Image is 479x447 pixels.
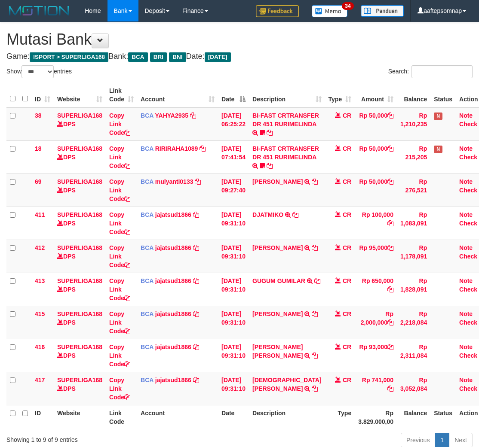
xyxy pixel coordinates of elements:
[252,344,303,359] a: [PERSON_NAME] [PERSON_NAME]
[387,112,393,119] a: Copy Rp 50,000 to clipboard
[387,145,393,152] a: Copy Rp 50,000 to clipboard
[355,107,397,141] td: Rp 50,000
[57,377,102,383] a: SUPERLIGA168
[190,112,196,119] a: Copy YAHYA2935 to clipboard
[30,52,108,62] span: ISPORT > SUPERLIGA168
[6,65,72,78] label: Show entries
[459,286,477,293] a: Check
[355,306,397,339] td: Rp 2,000,000
[218,83,249,107] th: Date: activate to sort column descending
[312,5,348,17] img: Button%20Memo.svg
[252,178,303,185] a: [PERSON_NAME]
[355,372,397,405] td: Rp 741,000
[57,244,102,251] a: SUPERLIGA168
[459,319,477,326] a: Check
[31,405,54,429] th: ID
[312,385,318,392] a: Copy IMAM YANUARTO to clipboard
[459,253,477,260] a: Check
[355,140,397,173] td: Rp 50,000
[387,244,393,251] a: Copy Rp 95,000 to clipboard
[141,377,154,383] span: BCA
[249,107,325,141] td: BI-FAST CRTRANSFER DR 451 RURIMELINDA
[218,372,249,405] td: [DATE] 09:31:10
[459,211,473,218] a: Note
[312,310,318,317] a: Copy YUSUF MANURUNG to clipboard
[35,178,42,185] span: 69
[343,277,351,284] span: CR
[397,107,430,141] td: Rp 1,210,235
[267,129,273,136] a: Copy BI-FAST CRTRANSFER DR 451 RURIMELINDA to clipboard
[6,4,72,17] img: MOTION_logo.png
[397,273,430,306] td: Rp 1,828,091
[54,83,106,107] th: Website: activate to sort column ascending
[155,112,189,119] a: YAHYA2935
[343,178,351,185] span: CR
[155,244,191,251] a: jajatsud1866
[397,83,430,107] th: Balance
[397,306,430,339] td: Rp 2,218,084
[342,2,353,10] span: 34
[388,65,473,78] label: Search:
[218,306,249,339] td: [DATE] 09:31:10
[193,277,199,284] a: Copy jajatsud1866 to clipboard
[109,211,130,235] a: Copy Link Code
[141,211,154,218] span: BCA
[355,207,397,240] td: Rp 100,000
[35,344,45,350] span: 416
[459,385,477,392] a: Check
[54,372,106,405] td: DPS
[106,83,137,107] th: Link Code: activate to sort column ascending
[252,377,321,392] a: [DEMOGRAPHIC_DATA][PERSON_NAME]
[141,178,154,185] span: BCA
[54,107,106,141] td: DPS
[21,65,54,78] select: Showentries
[109,344,130,368] a: Copy Link Code
[218,207,249,240] td: [DATE] 09:31:10
[314,277,320,284] a: Copy GUGUM GUMILAR to clipboard
[397,339,430,372] td: Rp 2,311,084
[54,140,106,173] td: DPS
[137,83,218,107] th: Account: activate to sort column ascending
[106,405,137,429] th: Link Code
[54,240,106,273] td: DPS
[155,277,191,284] a: jajatsud1866
[6,31,473,48] h1: Mutasi Bank
[155,178,193,185] a: mulyanti0133
[109,145,130,169] a: Copy Link Code
[35,277,45,284] span: 413
[109,178,130,202] a: Copy Link Code
[141,344,154,350] span: BCA
[57,112,102,119] a: SUPERLIGA168
[252,277,305,284] a: GUGUM GUMILAR
[57,344,102,350] a: SUPERLIGA168
[459,178,473,185] a: Note
[397,372,430,405] td: Rp 3,052,084
[205,52,231,62] span: [DATE]
[459,377,473,383] a: Note
[109,244,130,268] a: Copy Link Code
[343,145,351,152] span: CR
[459,112,473,119] a: Note
[6,432,193,444] div: Showing 1 to 9 of 9 entries
[35,211,45,218] span: 411
[387,178,393,185] a: Copy Rp 50,000 to clipboard
[459,187,477,194] a: Check
[355,173,397,207] td: Rp 50,000
[193,211,199,218] a: Copy jajatsud1866 to clipboard
[193,310,199,317] a: Copy jajatsud1866 to clipboard
[195,178,201,185] a: Copy mulyanti0133 to clipboard
[249,140,325,173] td: BI-FAST CRTRANSFER DR 451 RURIMELINDA
[35,112,42,119] span: 38
[252,211,283,218] a: DJATMIKO
[109,277,130,301] a: Copy Link Code
[252,310,303,317] a: [PERSON_NAME]
[54,207,106,240] td: DPS
[141,277,154,284] span: BCA
[434,113,442,120] span: Has Note
[141,310,154,317] span: BCA
[459,121,477,128] a: Check
[387,220,393,227] a: Copy Rp 100,000 to clipboard
[387,286,393,293] a: Copy Rp 650,000 to clipboard
[54,339,106,372] td: DPS
[325,405,355,429] th: Type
